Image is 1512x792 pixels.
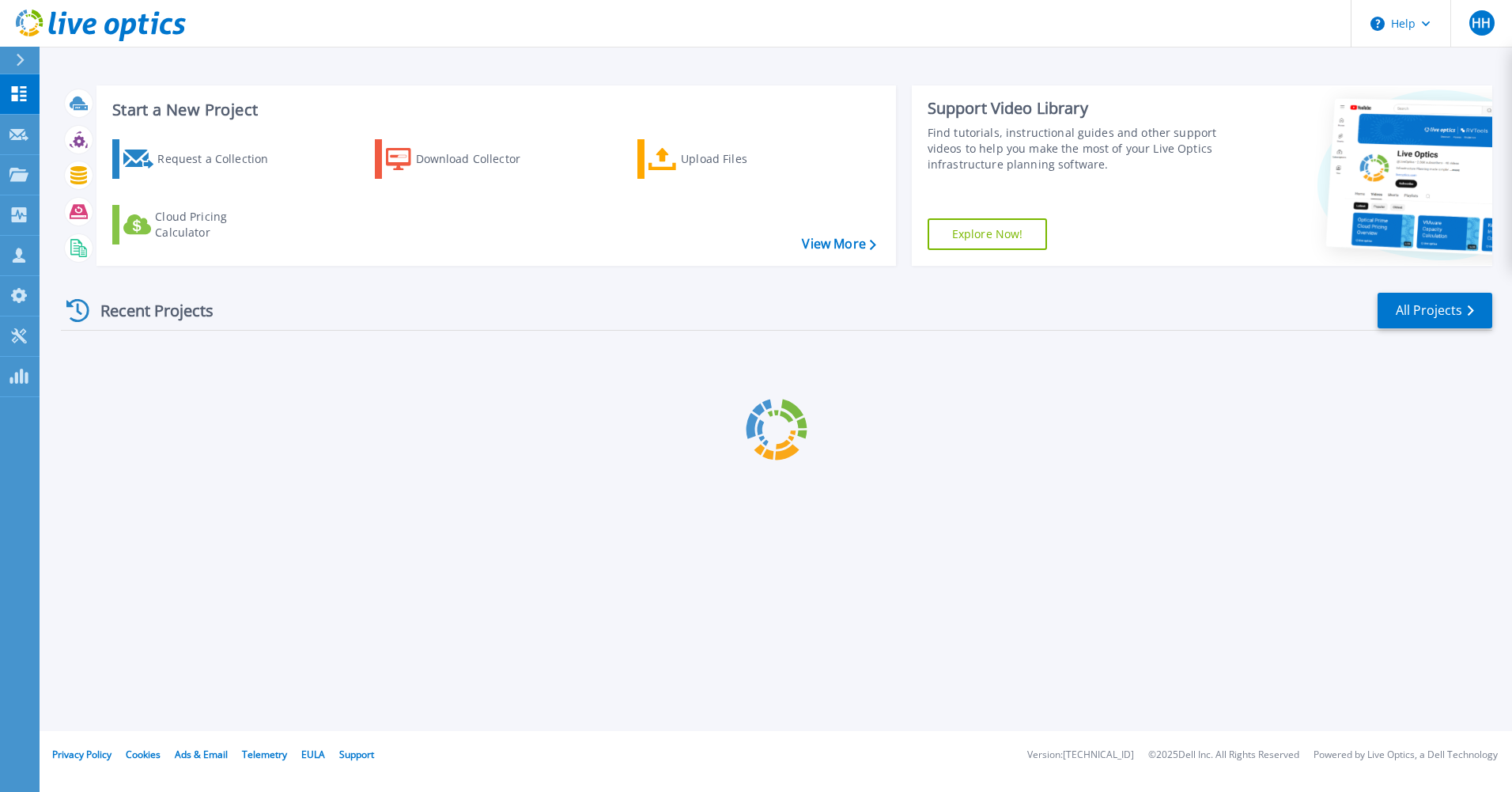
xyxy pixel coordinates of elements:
[339,748,374,761] a: Support
[52,748,112,761] a: Privacy Policy
[112,139,289,179] a: Request a Collection
[637,139,814,179] a: Upload Files
[1148,750,1299,760] li: © 2025 Dell Inc. All Rights Reserved
[681,143,807,175] div: Upload Files
[928,98,1223,119] div: Support Video Library
[1027,750,1134,760] li: Version: [TECHNICAL_ID]
[1472,17,1491,29] span: HH
[155,209,282,241] div: Cloud Pricing Calculator
[375,139,551,179] a: Download Collector
[928,125,1223,172] div: Find tutorials, instructional guides and other support videos to help you make the most of your L...
[802,237,875,252] a: View More
[1378,293,1492,328] a: All Projects
[301,748,325,761] a: EULA
[1314,750,1498,760] li: Powered by Live Optics, a Dell Technology
[61,291,235,330] div: Recent Projects
[157,143,284,175] div: Request a Collection
[112,101,875,119] h3: Start a New Project
[416,143,542,175] div: Download Collector
[928,218,1048,250] a: Explore Now!
[112,205,289,244] a: Cloud Pricing Calculator
[175,748,228,761] a: Ads & Email
[126,748,161,761] a: Cookies
[242,748,287,761] a: Telemetry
